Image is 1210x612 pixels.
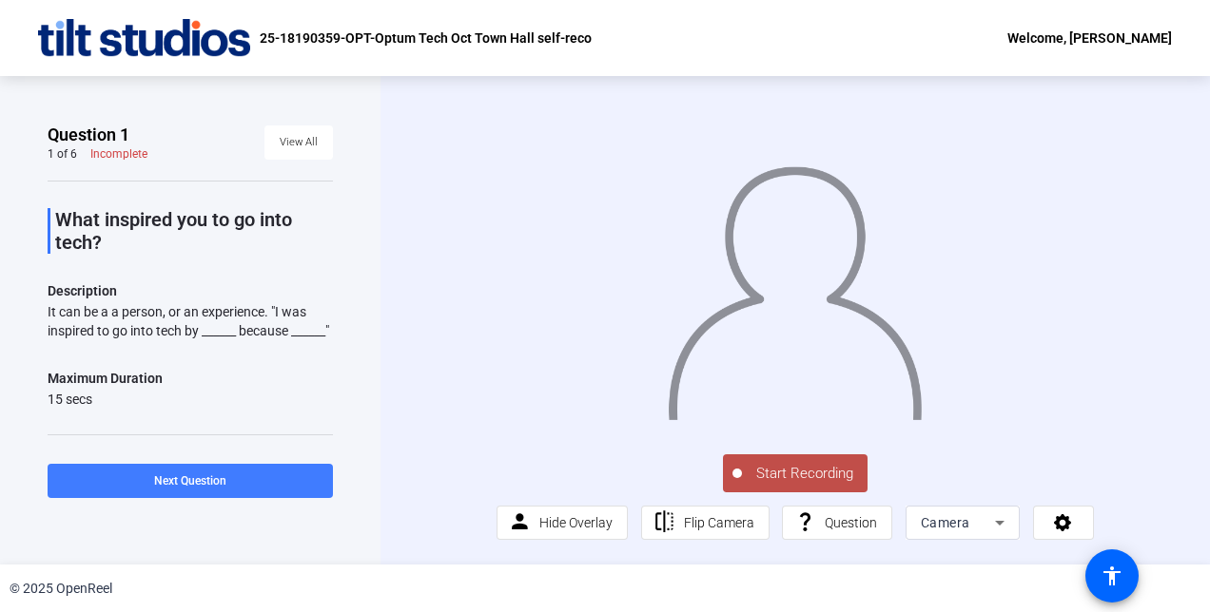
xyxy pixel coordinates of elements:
[641,506,770,540] button: Flip Camera
[825,515,877,530] span: Question
[1101,564,1123,587] mat-icon: accessibility
[782,506,892,540] button: Question
[154,474,226,488] span: Next Question
[497,506,628,540] button: Hide Overlay
[508,510,532,534] mat-icon: person
[48,390,163,409] div: 15 secs
[684,515,754,530] span: Flip Camera
[539,515,613,530] span: Hide Overlay
[38,19,250,57] img: OpenReel logo
[55,208,333,254] p: What inspired you to go into tech?
[1007,27,1172,49] div: Welcome, [PERSON_NAME]
[793,510,817,534] mat-icon: question_mark
[10,579,112,599] div: © 2025 OpenReel
[48,279,333,302] p: Description
[653,510,676,534] mat-icon: flip
[48,464,333,498] button: Next Question
[666,151,924,419] img: overlay
[48,146,77,162] div: 1 of 6
[90,146,147,162] div: Incomplete
[264,125,333,160] button: View All
[921,515,970,530] span: Camera
[48,302,333,340] div: It can be a a person, or an experience. "I was inspired to go into tech by ______ because ______"
[723,454,868,492] button: Start Recording
[48,124,129,146] span: Question 1
[260,27,592,49] p: 25-18190359-OPT-Optum Tech Oct Town Hall self-reco
[280,128,318,157] span: View All
[48,367,163,390] div: Maximum Duration
[742,463,868,485] span: Start Recording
